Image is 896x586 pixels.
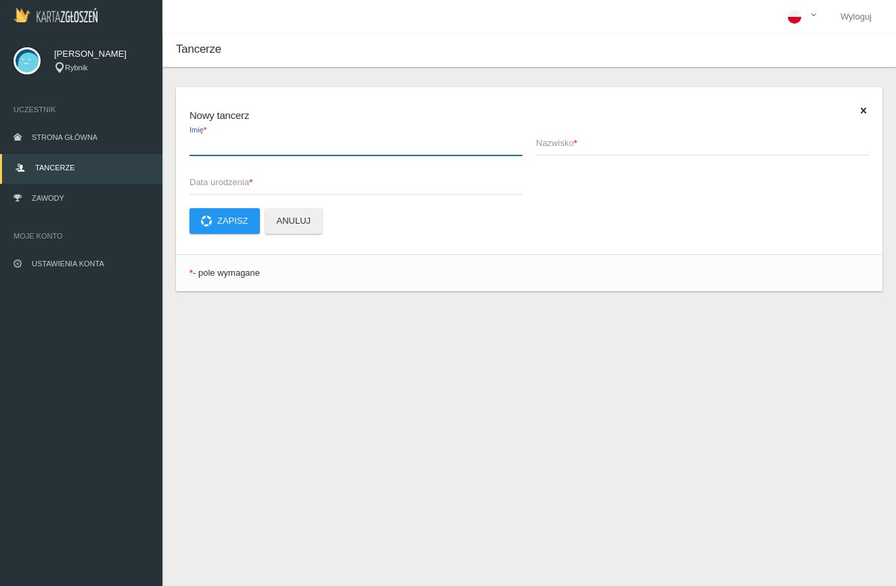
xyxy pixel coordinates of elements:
[189,130,522,155] input: Imię*
[536,137,855,150] span: Nazwisko
[14,7,97,22] img: Logo
[54,47,149,61] span: [PERSON_NAME]
[32,260,104,268] span: Ustawienia konta
[189,208,260,234] button: Zapisz
[14,103,149,116] span: Uczestnik
[189,169,522,195] input: Data urodzenia*
[189,107,869,123] h6: Nowy tancerz
[536,130,869,155] input: Nazwisko*
[35,164,74,172] span: Tancerze
[189,176,509,189] span: Data urodzenia
[189,125,546,137] span: Imię
[32,133,97,141] span: Strona główna
[32,194,64,202] span: Zawody
[14,229,149,243] span: Moje konto
[14,47,41,74] img: svg
[54,62,149,74] div: Rybnik
[265,208,323,234] button: Anuluj
[193,268,260,278] span: - pole wymagane
[176,43,221,55] span: Tancerze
